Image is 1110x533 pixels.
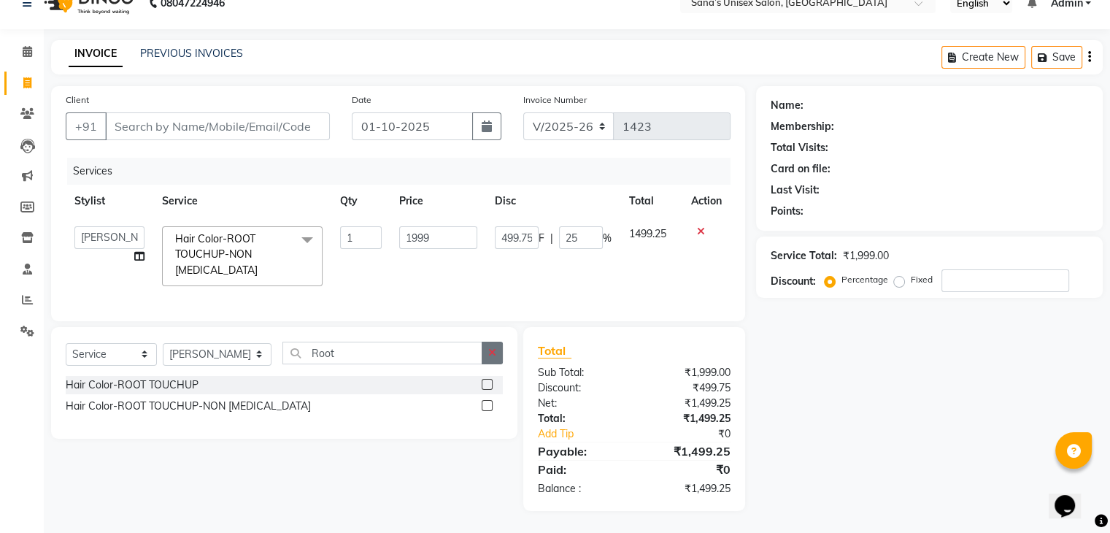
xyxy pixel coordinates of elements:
label: Invoice Number [523,93,587,107]
div: Net: [527,396,634,411]
th: Disc [486,185,620,218]
div: Card on file: [771,161,830,177]
div: ₹1,499.25 [634,442,741,460]
a: PREVIOUS INVOICES [140,47,243,60]
div: ₹1,499.25 [634,396,741,411]
div: Service Total: [771,248,837,264]
div: Total Visits: [771,140,828,156]
a: x [258,264,264,277]
div: Name: [771,98,803,113]
div: ₹1,499.25 [634,411,741,426]
div: Hair Color-ROOT TOUCHUP [66,377,199,393]
div: Sub Total: [527,365,634,380]
div: ₹1,999.00 [843,248,889,264]
label: Date [352,93,371,107]
button: Save [1031,46,1082,69]
button: Create New [941,46,1025,69]
div: Points: [771,204,803,219]
div: Balance : [527,481,634,496]
span: % [603,231,612,246]
div: ₹0 [634,461,741,478]
div: ₹0 [652,426,741,442]
th: Total [620,185,682,218]
span: | [550,231,553,246]
div: Hair Color-ROOT TOUCHUP-NON [MEDICAL_DATA] [66,399,311,414]
button: +91 [66,112,107,140]
iframe: chat widget [1049,475,1095,518]
label: Fixed [911,273,933,286]
th: Service [153,185,331,218]
a: Add Tip [527,426,652,442]
label: Client [66,93,89,107]
span: F [539,231,544,246]
div: ₹499.75 [634,380,741,396]
div: Services [67,158,741,185]
div: Discount: [527,380,634,396]
input: Search by Name/Mobile/Email/Code [105,112,330,140]
div: ₹1,999.00 [634,365,741,380]
div: Membership: [771,119,834,134]
span: Total [538,343,571,358]
div: Last Visit: [771,183,820,198]
th: Stylist [66,185,153,218]
div: Discount: [771,274,816,289]
th: Action [682,185,731,218]
div: ₹1,499.25 [634,481,741,496]
a: INVOICE [69,41,123,67]
th: Price [390,185,485,218]
th: Qty [331,185,390,218]
label: Percentage [841,273,888,286]
div: Total: [527,411,634,426]
input: Search or Scan [282,342,482,364]
span: 1499.25 [629,227,666,240]
span: Hair Color-ROOT TOUCHUP-NON [MEDICAL_DATA] [175,232,258,277]
div: Payable: [527,442,634,460]
div: Paid: [527,461,634,478]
